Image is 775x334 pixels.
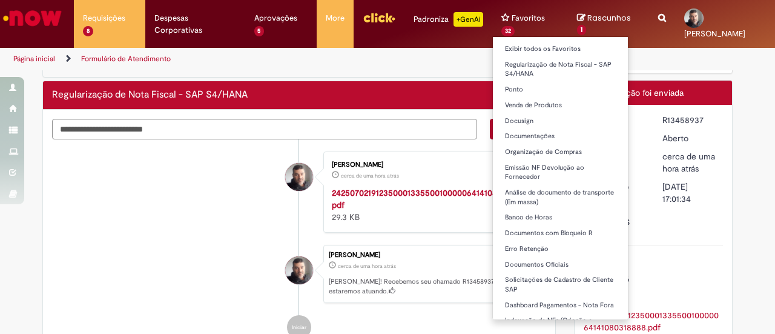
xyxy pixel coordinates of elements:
span: Despesas Corporativas [154,12,236,36]
div: [PERSON_NAME] [332,161,533,169]
span: Requisições [83,12,125,24]
textarea: Digite sua mensagem aqui... [52,119,477,139]
span: Rascunhos [587,12,631,24]
a: Venda de Produtos [493,99,628,112]
a: Docusign [493,115,628,128]
div: [PERSON_NAME] [329,252,539,259]
a: Documentos Oficiais [493,258,628,272]
ul: Trilhas de página [9,48,507,70]
a: 24250702191235000133550010000064141080318888.pdf [332,187,531,210]
span: cerca de uma hora atrás [662,151,715,174]
img: ServiceNow [1,6,64,30]
a: Rascunhos [577,13,640,35]
a: Ponto [493,83,628,96]
span: Favoritos [512,12,545,24]
time: 28/08/2025 16:01:31 [338,262,396,270]
span: Sua solicitação foi enviada [584,87,684,98]
div: 28/08/2025 16:01:31 [662,150,719,175]
div: Padroniza [414,12,483,27]
span: cerca de uma hora atrás [338,262,396,270]
span: 5 [254,26,265,36]
a: Formulário de Atendimento [81,54,171,64]
div: 29.3 KB [332,187,533,223]
div: R13458937 [662,114,719,126]
span: 32 [501,26,515,36]
a: Banco de Horas [493,211,628,224]
img: click_logo_yellow_360x200.png [363,8,395,27]
a: Organização de Compras [493,145,628,159]
div: Jose Orlando De Oliveira Andrade [285,163,313,191]
button: Enviar [490,119,546,139]
div: [DATE] 17:01:34 [662,181,719,205]
ul: Favoritos [492,36,628,320]
a: Solicitações de Cadastro de Cliente SAP [493,273,628,296]
span: cerca de uma hora atrás [341,172,399,179]
span: Aprovações [254,12,297,24]
span: 8 [83,26,93,36]
time: 28/08/2025 16:01:31 [662,151,715,174]
a: Exibir todos os Favoritos [493,42,628,56]
h2: Regularização de Nota Fiscal - SAP S4/HANA Histórico de tíquete [52,90,248,101]
a: Documentações [493,130,628,143]
li: Jose Orlando De Oliveira Andrade [52,245,546,303]
time: 28/08/2025 15:58:29 [341,172,399,179]
span: More [326,12,345,24]
a: Download de 24250702191235000133550010000064141080318888.pdf [584,310,719,333]
a: Análise de documento de transporte (Em massa) [493,186,628,209]
span: 1 [577,25,586,36]
a: Regularização de Nota Fiscal - SAP S4/HANA [493,58,628,81]
a: Documentos com Bloqueio R [493,227,628,240]
span: [PERSON_NAME] [684,28,745,39]
a: Erro Retenção [493,242,628,256]
a: Emissão NF Devolução ao Fornecedor [493,161,628,184]
a: Página inicial [13,54,55,64]
p: +GenAi [453,12,483,27]
div: Jose Orlando De Oliveira Andrade [285,256,313,284]
a: Dashboard Pagamentos - Nota Fora [493,299,628,312]
div: Aberto [662,132,719,144]
p: [PERSON_NAME]! Recebemos seu chamado R13458937 e em breve estaremos atuando. [329,277,539,296]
